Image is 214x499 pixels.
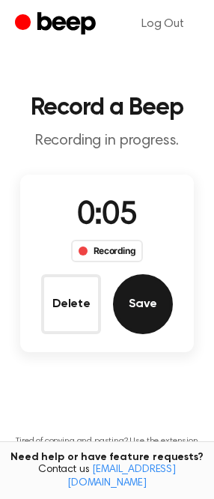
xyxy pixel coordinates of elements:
span: Contact us [9,464,205,490]
a: Log Out [126,6,199,42]
p: Recording in progress. [12,132,202,151]
span: 0:05 [77,200,137,232]
h1: Record a Beep [12,96,202,120]
div: Recording [71,240,144,262]
a: Beep [15,10,100,39]
button: Delete Audio Record [41,274,101,334]
a: [EMAIL_ADDRESS][DOMAIN_NAME] [67,465,176,489]
p: Tired of copying and pasting? Use the extension to automatically insert your recordings. [12,436,202,459]
button: Save Audio Record [113,274,173,334]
